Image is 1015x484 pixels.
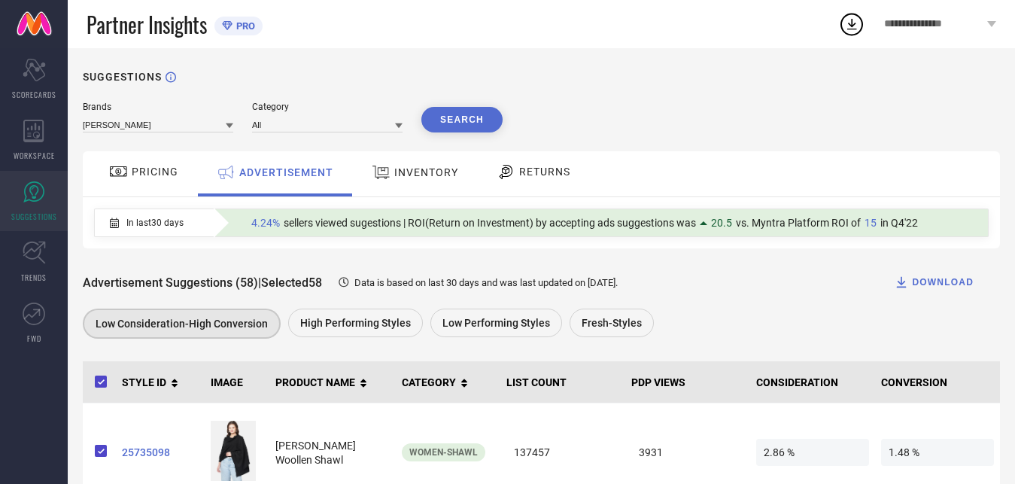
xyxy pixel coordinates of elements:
[582,317,642,329] span: Fresh-Styles
[258,275,261,290] span: |
[894,275,974,290] div: DOWNLOAD
[625,361,750,403] th: PDP VIEWS
[83,102,233,112] div: Brands
[506,439,619,466] span: 137457
[14,150,55,161] span: WORKSPACE
[421,107,503,132] button: Search
[736,217,861,229] span: vs. Myntra Platform ROI of
[500,361,625,403] th: LIST COUNT
[126,218,184,228] span: In last 30 days
[284,217,696,229] span: sellers viewed sugestions | ROI(Return on Investment) by accepting ads suggestions was
[261,275,322,290] span: Selected 58
[83,275,258,290] span: Advertisement Suggestions (58)
[756,439,869,466] span: 2.86 %
[354,277,618,288] span: Data is based on last 30 days and was last updated on [DATE] .
[232,20,255,32] span: PRO
[116,361,205,403] th: STYLE ID
[211,421,256,481] img: 3817a84e-49e0-4ba3-9c23-f35d92e461271698927662652MUFFLYWomensSolidBlendedWoolStole1.jpg
[750,361,875,403] th: CONSIDERATION
[12,89,56,100] span: SCORECARDS
[396,361,500,403] th: CATEGORY
[244,213,925,233] div: Percentage of sellers who have viewed suggestions for the current Insight Type
[519,166,570,178] span: RETURNS
[21,272,47,283] span: TRENDS
[83,71,162,83] h1: SUGGESTIONS
[880,217,918,229] span: in Q4'22
[838,11,865,38] div: Open download list
[881,439,994,466] span: 1.48 %
[239,166,333,178] span: ADVERTISEMENT
[300,317,411,329] span: High Performing Styles
[205,361,269,403] th: IMAGE
[87,9,207,40] span: Partner Insights
[122,446,199,458] a: 25735098
[252,102,403,112] div: Category
[875,361,1000,403] th: CONVERSION
[96,318,268,330] span: Low Consideration-High Conversion
[409,447,478,458] span: Women-Shawl
[631,439,744,466] span: 3931
[442,317,550,329] span: Low Performing Styles
[11,211,57,222] span: SUGGESTIONS
[394,166,458,178] span: INVENTORY
[865,217,877,229] span: 15
[251,217,280,229] span: 4.24%
[269,361,396,403] th: PRODUCT NAME
[132,166,178,178] span: PRICING
[875,267,992,297] button: DOWNLOAD
[275,440,356,466] span: [PERSON_NAME] Woollen Shawl
[27,333,41,344] span: FWD
[711,217,732,229] span: 20.5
